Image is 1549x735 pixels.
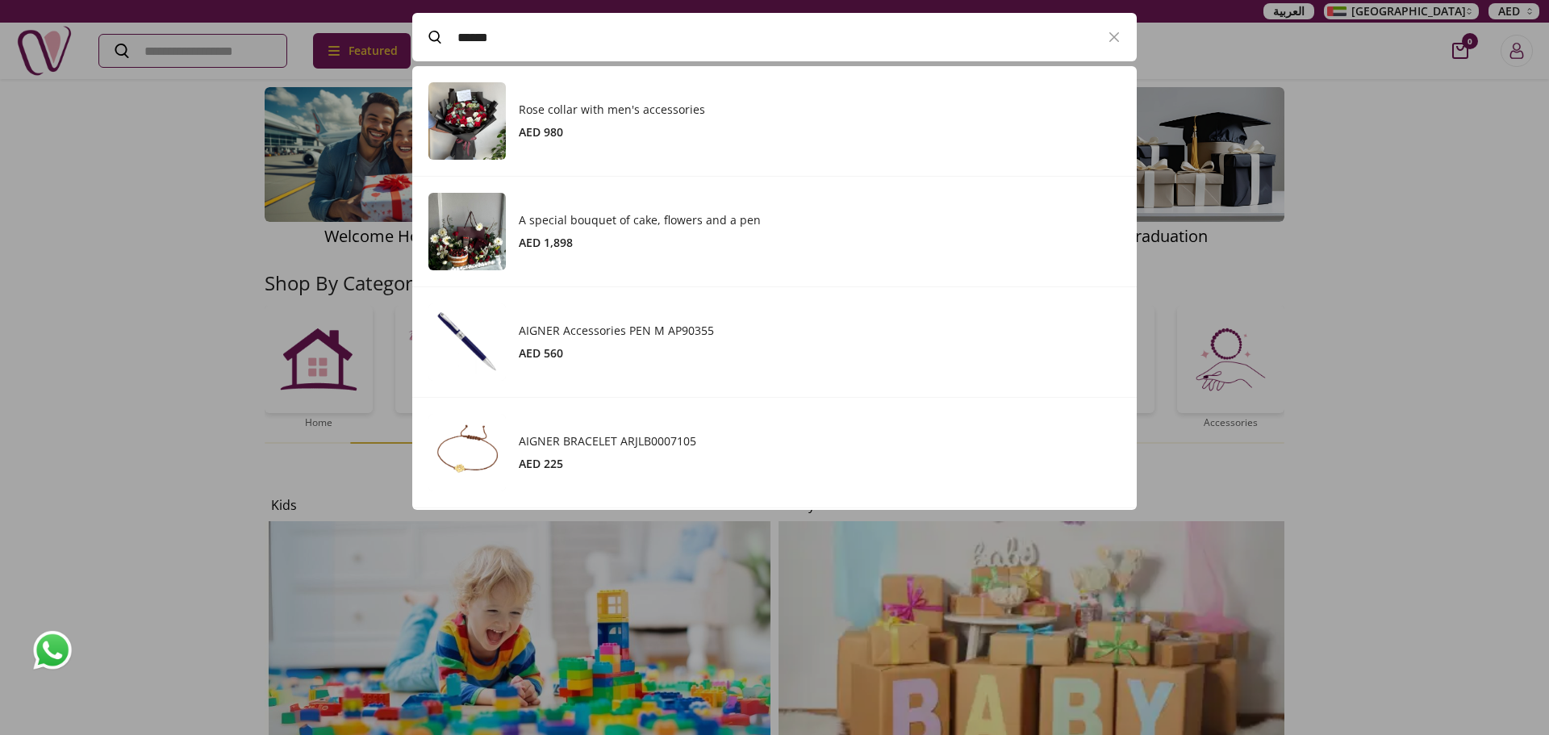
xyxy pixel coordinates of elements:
h3: AIGNER Accessories PEN M AP90355 [519,323,1121,339]
a: Product ImageRose collar with men's accessoriesAED 980 [428,82,1121,160]
div: AED 225 [519,456,1121,472]
h3: Rose collar with men's accessories [519,102,1121,118]
img: Product Image [428,414,506,491]
img: Product Image [428,82,506,160]
input: Search [457,15,1092,60]
div: AED 560 [519,345,1121,361]
a: Product ImageAIGNER Accessories PEN M AP90355AED 560 [428,303,1121,381]
a: Product ImageAIGNER BRACELET ARJLB0007105AED 225 [428,414,1121,491]
h3: AIGNER BRACELET ARJLB0007105 [519,433,1121,449]
img: whatsapp [32,630,73,670]
div: AED 1,898 [519,235,1121,251]
img: Product Image [428,193,506,270]
div: AED 980 [519,124,1121,140]
img: Product Image [428,303,506,381]
h3: A special bouquet of cake, flowers and a pen [519,212,1121,228]
a: Product ImageA special bouquet of cake, flowers and a penAED 1,898 [428,193,1121,270]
